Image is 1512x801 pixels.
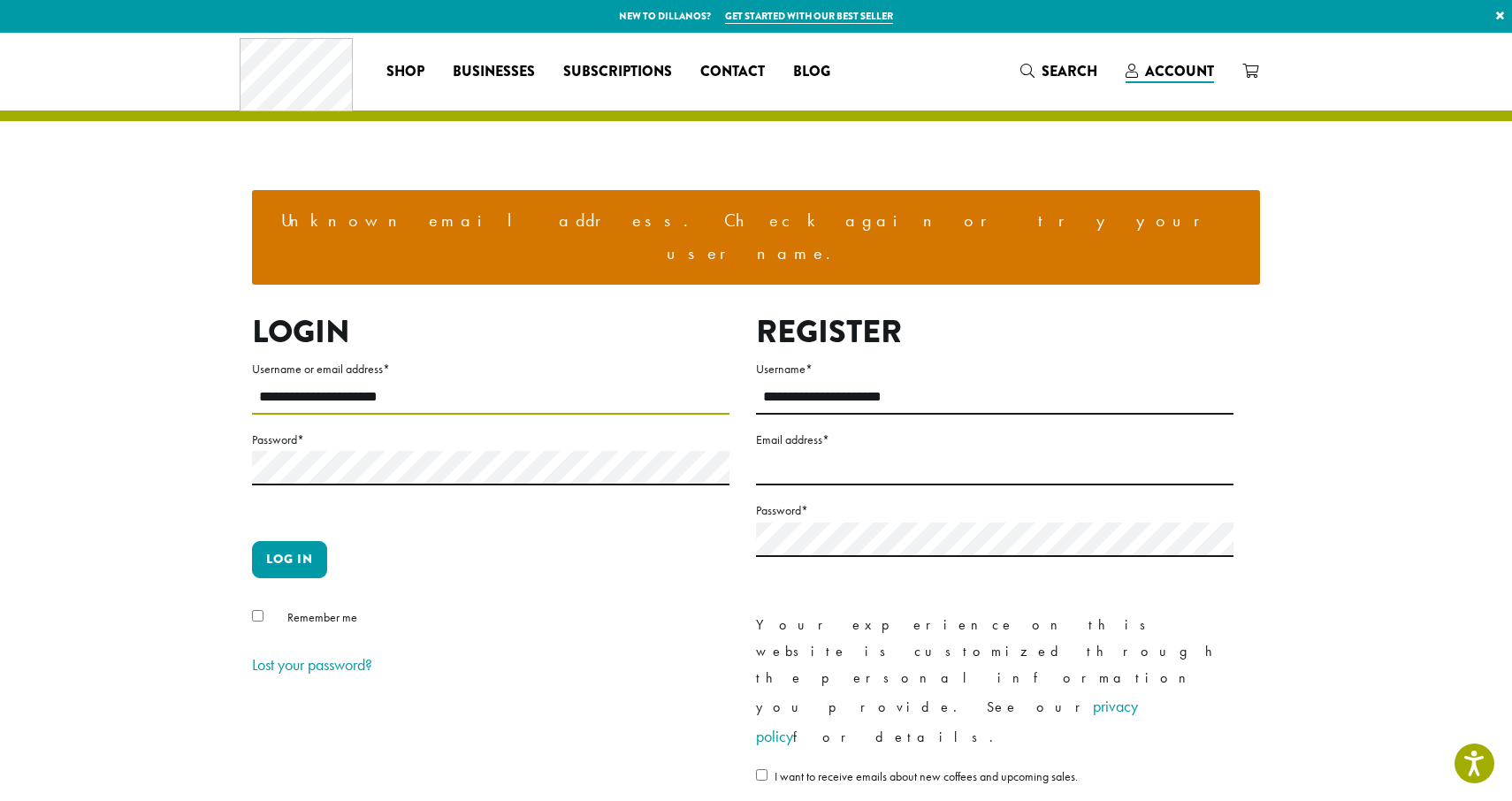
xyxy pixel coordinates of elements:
span: Search [1042,61,1097,81]
h2: Login [252,313,729,351]
label: Username or email address [252,358,729,380]
span: Blog [793,61,830,83]
a: Lost your password? [252,654,372,675]
span: Businesses [453,61,535,83]
h2: Register [756,313,1233,351]
span: Account [1145,61,1214,81]
a: privacy policy [756,696,1138,746]
span: I want to receive emails about new coffees and upcoming sales. [775,768,1078,784]
a: Get started with our best seller [725,9,893,24]
input: I want to receive emails about new coffees and upcoming sales. [756,769,767,781]
span: Subscriptions [563,61,672,83]
p: Your experience on this website is customized through the personal information you provide. See o... [756,612,1233,751]
a: Shop [372,57,439,86]
span: Shop [386,61,424,83]
span: Contact [700,61,765,83]
label: Password [252,429,729,451]
a: Search [1006,57,1111,86]
label: Username [756,358,1233,380]
button: Log in [252,541,327,578]
label: Email address [756,429,1233,451]
span: Remember me [287,609,357,625]
label: Password [756,500,1233,522]
li: Unknown email address. Check again or try your username. [266,204,1246,271]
